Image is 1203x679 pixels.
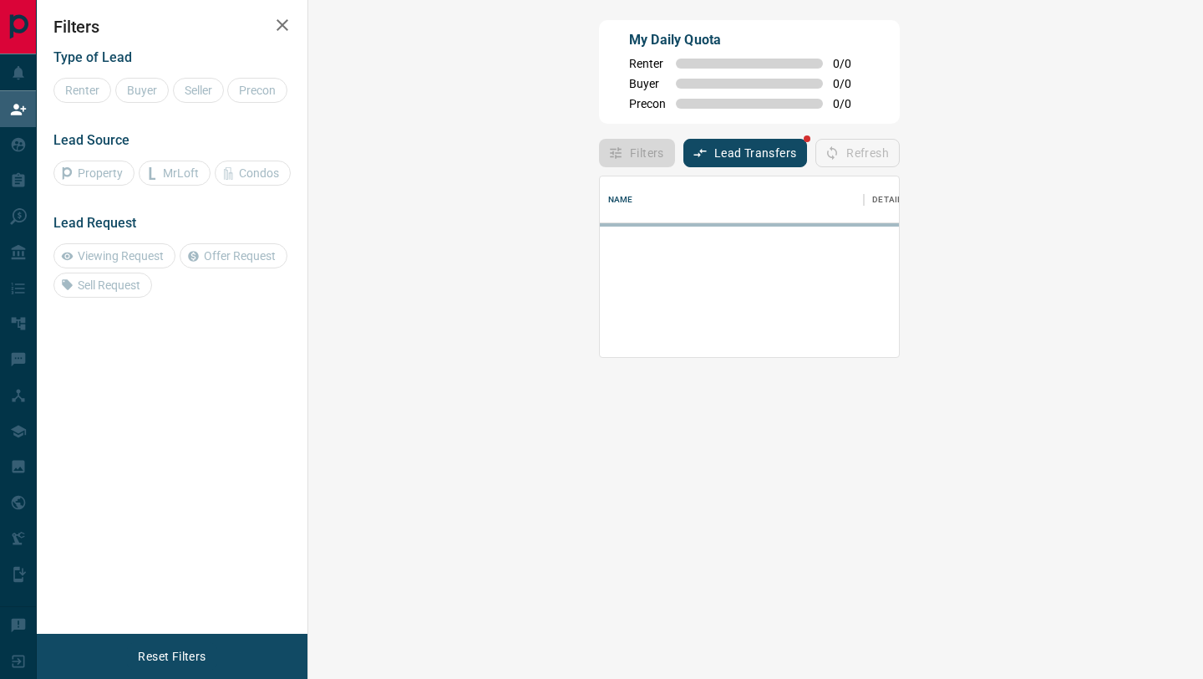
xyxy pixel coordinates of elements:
[629,77,666,90] span: Buyer
[53,215,136,231] span: Lead Request
[872,176,906,223] div: Details
[833,77,870,90] span: 0 / 0
[53,132,129,148] span: Lead Source
[683,139,808,167] button: Lead Transfers
[600,176,864,223] div: Name
[608,176,633,223] div: Name
[629,97,666,110] span: Precon
[127,642,216,671] button: Reset Filters
[833,97,870,110] span: 0 / 0
[53,17,291,37] h2: Filters
[629,30,870,50] p: My Daily Quota
[629,57,666,70] span: Renter
[53,49,132,65] span: Type of Lead
[833,57,870,70] span: 0 / 0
